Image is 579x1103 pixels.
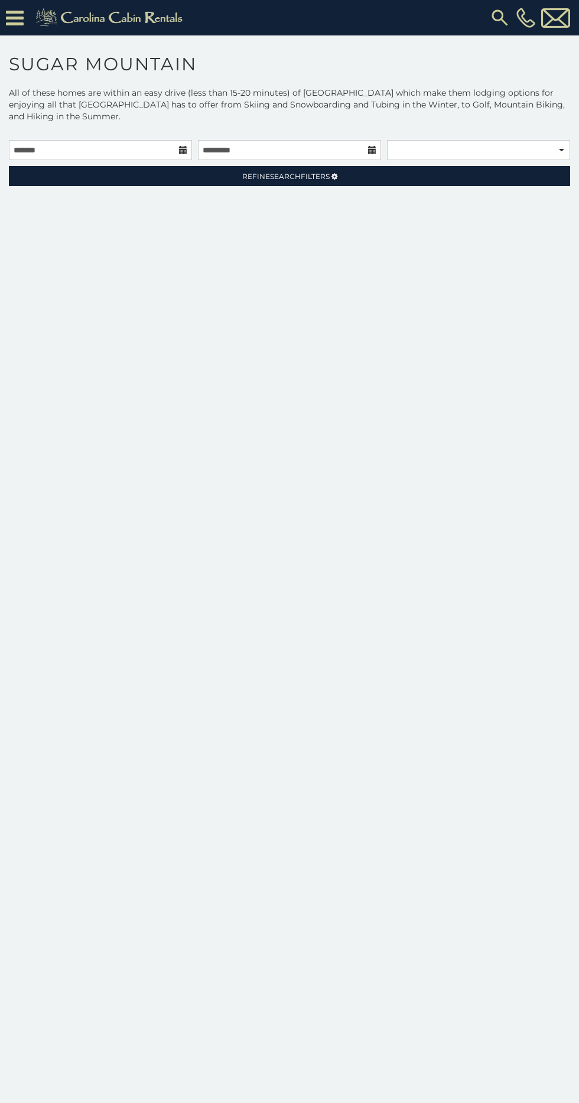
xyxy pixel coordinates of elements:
[9,166,570,186] a: RefineSearchFilters
[242,172,330,181] span: Refine Filters
[270,172,301,181] span: Search
[30,6,193,30] img: Khaki-logo.png
[513,8,538,28] a: [PHONE_NUMBER]
[489,7,510,28] img: search-regular.svg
